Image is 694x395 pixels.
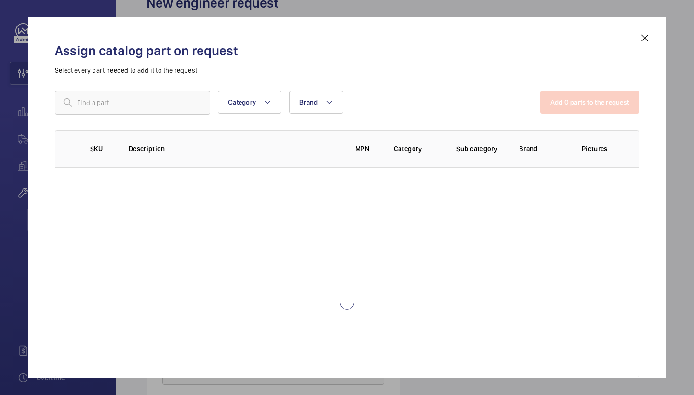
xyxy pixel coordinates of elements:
p: Description [129,144,340,154]
p: Category [394,144,441,154]
button: Add 0 parts to the request [540,91,640,114]
button: Category [218,91,281,114]
span: Brand [299,98,318,106]
input: Find a part [55,91,210,115]
p: MPN [355,144,378,154]
button: Brand [289,91,343,114]
p: Sub category [456,144,504,154]
p: Pictures [582,144,619,154]
h2: Assign catalog part on request [55,42,639,60]
p: SKU [90,144,113,154]
p: Brand [519,144,566,154]
p: Select every part needed to add it to the request [55,66,639,75]
span: Category [228,98,256,106]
